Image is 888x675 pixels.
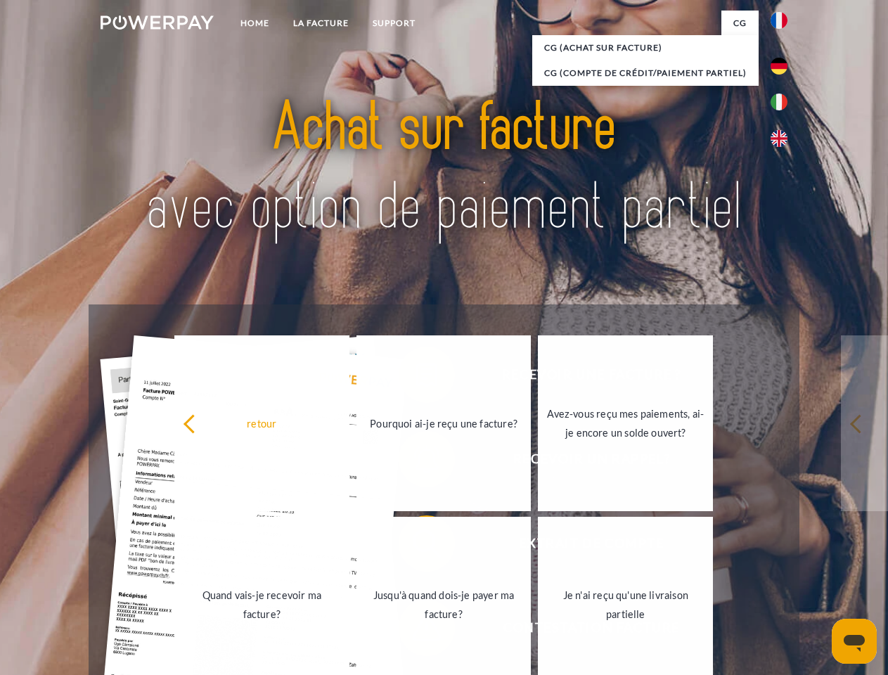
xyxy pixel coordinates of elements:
img: it [771,94,787,110]
iframe: Bouton de lancement de la fenêtre de messagerie [832,619,877,664]
a: CG [721,11,759,36]
img: en [771,130,787,147]
div: Je n'ai reçu qu'une livraison partielle [546,586,704,624]
a: Home [229,11,281,36]
a: Avez-vous reçu mes paiements, ai-je encore un solde ouvert? [538,335,713,511]
a: LA FACTURE [281,11,361,36]
div: Pourquoi ai-je reçu une facture? [365,413,523,432]
div: Jusqu'à quand dois-je payer ma facture? [365,586,523,624]
img: logo-powerpay-white.svg [101,15,214,30]
img: title-powerpay_fr.svg [134,67,754,269]
a: CG (achat sur facture) [532,35,759,60]
div: retour [183,413,341,432]
div: Avez-vous reçu mes paiements, ai-je encore un solde ouvert? [546,404,704,442]
a: Support [361,11,427,36]
div: Quand vais-je recevoir ma facture? [183,586,341,624]
img: fr [771,12,787,29]
a: CG (Compte de crédit/paiement partiel) [532,60,759,86]
img: de [771,58,787,75]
